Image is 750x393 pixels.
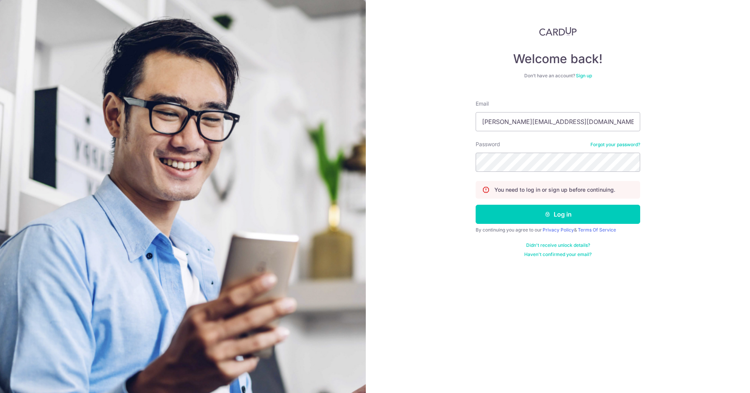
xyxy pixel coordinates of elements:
div: Don’t have an account? [476,73,640,79]
a: Didn't receive unlock details? [526,242,590,248]
a: Sign up [576,73,592,78]
label: Email [476,100,489,108]
label: Password [476,140,500,148]
a: Forgot your password? [590,142,640,148]
img: CardUp Logo [539,27,577,36]
a: Haven't confirmed your email? [524,251,592,258]
h4: Welcome back! [476,51,640,67]
a: Privacy Policy [543,227,574,233]
button: Log in [476,205,640,224]
p: You need to log in or sign up before continuing. [494,186,615,194]
div: By continuing you agree to our & [476,227,640,233]
a: Terms Of Service [578,227,616,233]
input: Enter your Email [476,112,640,131]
